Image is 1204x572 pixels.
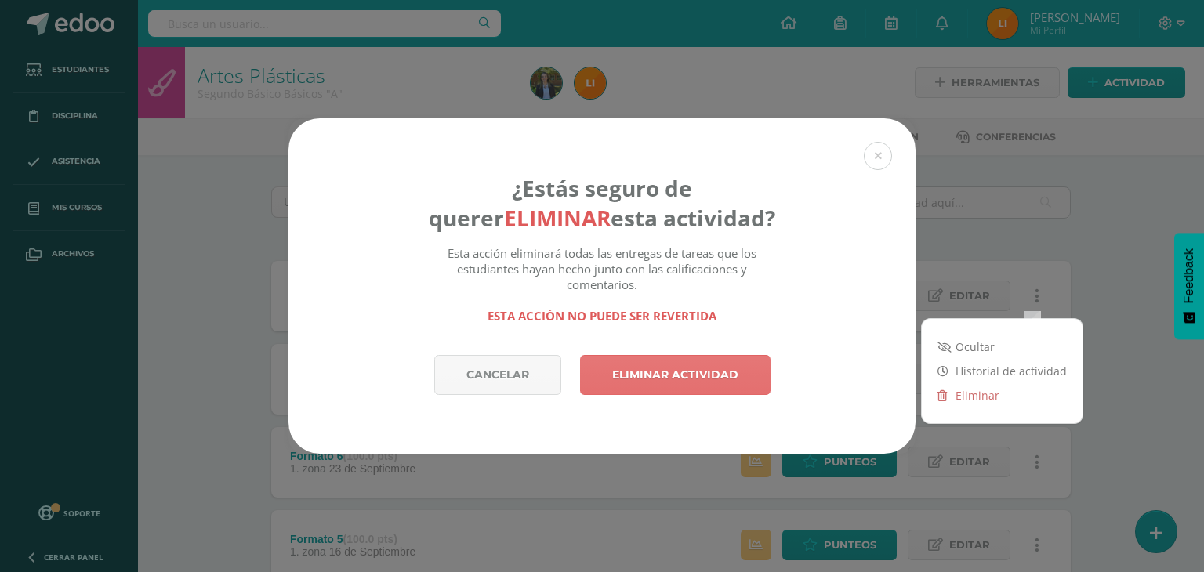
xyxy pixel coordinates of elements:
[434,355,561,395] a: Cancelar
[429,173,776,233] h4: ¿Estás seguro de querer esta actividad?
[504,203,611,233] strong: eliminar
[580,355,771,395] a: Eliminar actividad
[922,359,1083,383] a: Historial de actividad
[488,308,716,324] strong: Esta acción no puede ser revertida
[429,245,776,324] div: Esta acción eliminará todas las entregas de tareas que los estudiantes hayan hecho junto con las ...
[1182,248,1196,303] span: Feedback
[1174,233,1204,339] button: Feedback - Mostrar encuesta
[922,383,1083,407] a: Eliminar
[922,335,1083,359] a: Ocultar
[864,142,892,170] button: Close (Esc)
